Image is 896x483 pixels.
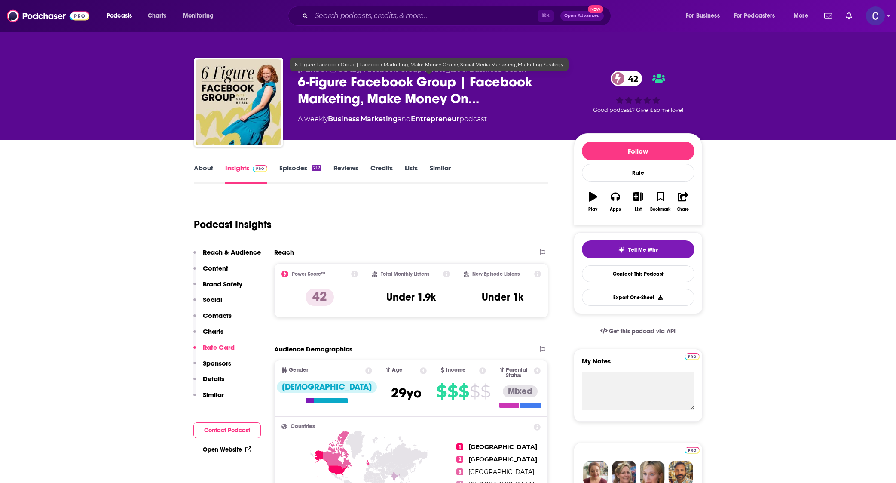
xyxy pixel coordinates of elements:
[193,375,224,391] button: Details
[582,357,694,372] label: My Notes
[430,164,451,184] a: Similar
[470,385,480,398] span: $
[298,114,487,124] div: A weekly podcast
[291,424,315,429] span: Countries
[193,359,231,375] button: Sponsors
[686,10,720,22] span: For Business
[593,321,683,342] a: Get this podcast via API
[588,5,603,13] span: New
[194,218,272,231] h1: Podcast Insights
[279,164,321,184] a: Episodes217
[193,311,232,327] button: Contacts
[193,295,222,311] button: Social
[456,443,463,450] span: 1
[468,443,537,451] span: [GEOGRAPHIC_DATA]
[361,115,398,123] a: Marketing
[650,207,670,212] div: Bookmark
[296,6,619,26] div: Search podcasts, credits, & more...
[203,391,224,399] p: Similar
[392,367,403,373] span: Age
[381,271,429,277] h2: Total Monthly Listens
[312,165,321,171] div: 217
[628,246,658,253] span: Tell Me Why
[619,71,642,86] span: 42
[177,9,225,23] button: open menu
[193,248,261,264] button: Reach & Audience
[203,248,261,256] p: Reach & Audience
[821,9,835,23] a: Show notifications dropdown
[635,207,642,212] div: List
[456,468,463,475] span: 3
[604,186,627,217] button: Apps
[680,9,731,23] button: open menu
[560,11,604,21] button: Open AdvancedNew
[436,385,446,398] span: $
[312,9,538,23] input: Search podcasts, credits, & more...
[685,446,700,454] a: Pro website
[685,352,700,360] a: Pro website
[203,343,235,351] p: Rate Card
[677,207,689,212] div: Share
[482,291,523,304] h3: Under 1k
[582,186,604,217] button: Play
[866,6,885,25] span: Logged in as publicityxxtina
[398,115,411,123] span: and
[582,240,694,258] button: tell me why sparkleTell Me Why
[203,264,228,272] p: Content
[7,8,89,24] a: Podchaser - Follow, Share and Rate Podcasts
[593,107,683,113] span: Good podcast? Give it some love!
[107,10,132,22] span: Podcasts
[274,248,294,256] h2: Reach
[306,289,334,306] p: 42
[148,10,166,22] span: Charts
[359,115,361,123] span: ,
[370,164,393,184] a: Credits
[274,345,352,353] h2: Audience Demographics
[101,9,143,23] button: open menu
[456,456,463,463] span: 2
[582,289,694,306] button: Export One-Sheet
[842,9,856,23] a: Show notifications dropdown
[480,385,490,398] span: $
[582,164,694,182] div: Rate
[564,14,600,18] span: Open Advanced
[574,65,703,119] div: 42Good podcast? Give it some love!
[728,9,788,23] button: open menu
[333,164,358,184] a: Reviews
[203,375,224,383] p: Details
[794,10,808,22] span: More
[225,164,268,184] a: InsightsPodchaser Pro
[610,207,621,212] div: Apps
[446,367,466,373] span: Income
[538,10,554,22] span: ⌘ K
[468,455,537,463] span: [GEOGRAPHIC_DATA]
[292,271,325,277] h2: Power Score™
[588,207,597,212] div: Play
[203,359,231,367] p: Sponsors
[582,142,694,160] button: Follow
[672,186,694,217] button: Share
[506,367,532,378] span: Parental Status
[203,295,222,304] p: Social
[447,385,458,398] span: $
[734,10,775,22] span: For Podcasters
[788,9,819,23] button: open menu
[582,265,694,282] a: Contact This Podcast
[193,391,224,406] button: Similar
[183,10,214,22] span: Monitoring
[142,9,171,23] a: Charts
[609,328,676,335] span: Get this podcast via API
[386,291,436,304] h3: Under 1.9k
[194,164,213,184] a: About
[649,186,672,217] button: Bookmark
[277,381,377,393] div: [DEMOGRAPHIC_DATA]
[196,59,281,145] img: 6-Figure Facebook Group | Facebook Marketing, Make Money Online, Social Media Marketing, Marketin...
[405,164,418,184] a: Lists
[203,280,242,288] p: Brand Safety
[391,385,422,401] span: 29 yo
[203,446,251,453] a: Open Website
[411,115,459,123] a: Entrepreneur
[472,271,520,277] h2: New Episode Listens
[193,264,228,280] button: Content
